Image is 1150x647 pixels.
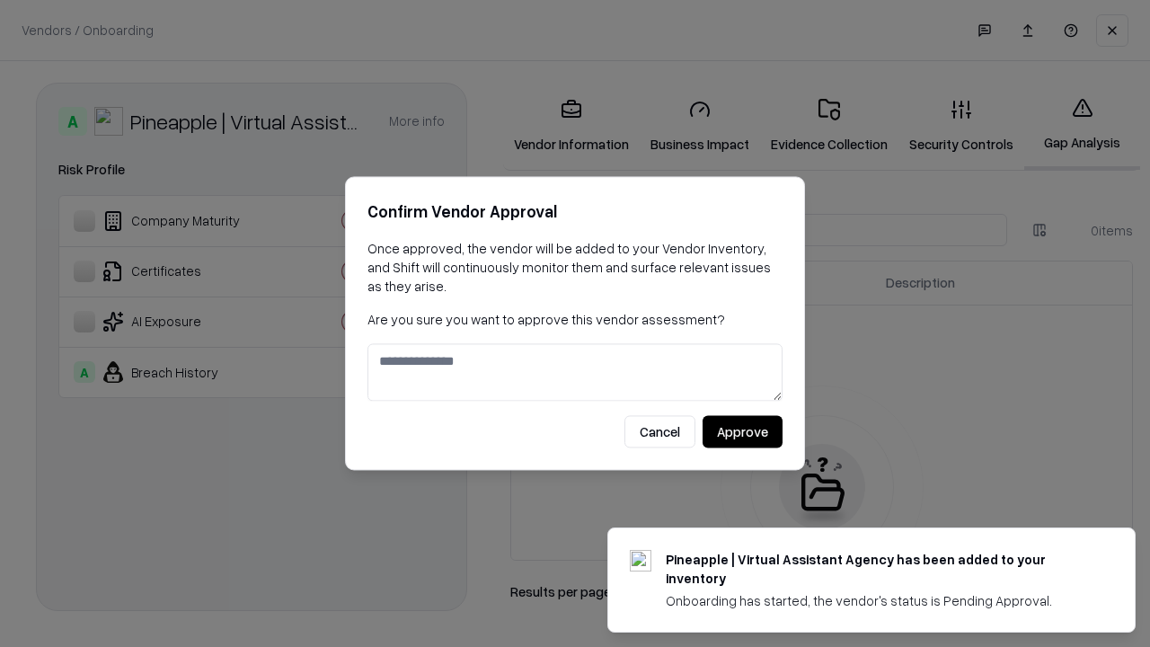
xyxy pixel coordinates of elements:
p: Are you sure you want to approve this vendor assessment? [367,310,783,329]
div: Pineapple | Virtual Assistant Agency has been added to your inventory [666,550,1092,588]
button: Approve [703,416,783,448]
h2: Confirm Vendor Approval [367,199,783,225]
button: Cancel [624,416,695,448]
div: Onboarding has started, the vendor's status is Pending Approval. [666,591,1092,610]
img: trypineapple.com [630,550,651,572]
p: Once approved, the vendor will be added to your Vendor Inventory, and Shift will continuously mon... [367,239,783,296]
